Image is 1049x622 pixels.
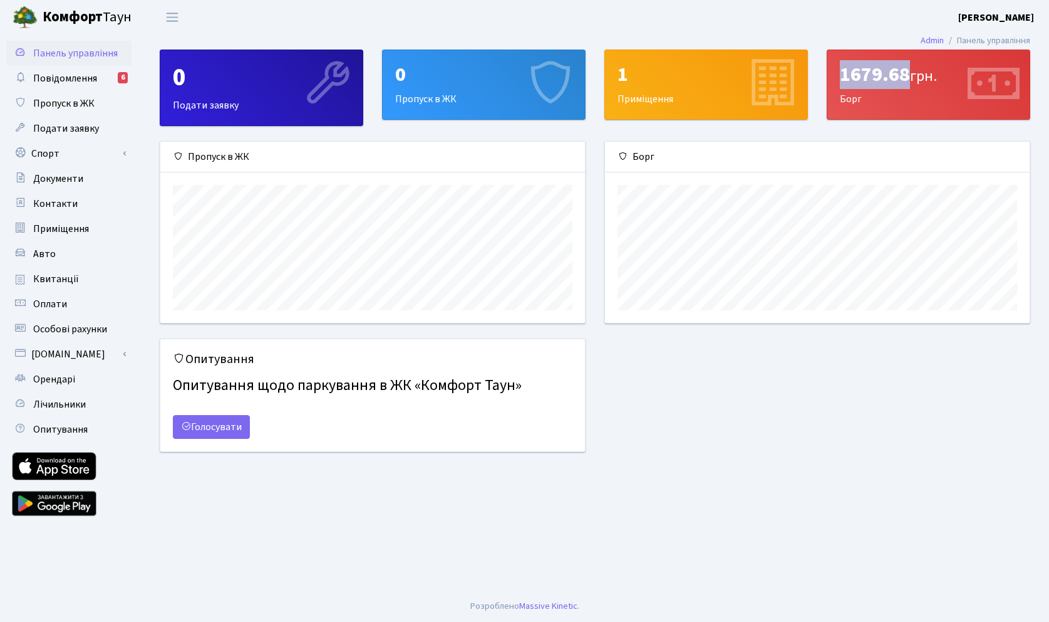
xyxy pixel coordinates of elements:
div: 1 [618,63,795,87]
a: Контакти [6,191,132,216]
li: Панель управління [944,34,1030,48]
span: Документи [33,172,83,186]
span: Панель управління [33,46,118,60]
span: Приміщення [33,222,89,236]
a: [DOMAIN_NAME] [6,342,132,367]
span: Пропуск в ЖК [33,97,95,110]
h5: Опитування [173,352,572,367]
div: 0 [395,63,572,87]
a: Подати заявку [6,116,132,141]
div: Пропуск в ЖК [383,50,585,119]
b: [PERSON_NAME] [958,11,1034,24]
div: Борг [605,142,1030,172]
a: Спорт [6,141,132,166]
a: 0Пропуск в ЖК [382,50,586,120]
div: 6 [118,72,128,83]
a: Приміщення [6,216,132,241]
img: logo.png [13,5,38,30]
span: Лічильники [33,398,86,411]
div: 1679.68 [840,63,1017,87]
div: Пропуск в ЖК [160,142,585,172]
span: Квитанції [33,272,79,286]
span: Особові рахунки [33,322,107,336]
span: Подати заявку [33,122,99,135]
div: Борг [827,50,1030,119]
a: [PERSON_NAME] [958,10,1034,25]
span: грн. [910,65,937,87]
a: Квитанції [6,266,132,292]
a: Особові рахунки [6,317,132,342]
a: Панель управління [6,41,132,66]
div: Подати заявку [160,50,363,125]
h4: Опитування щодо паркування в ЖК «Комфорт Таун» [173,372,572,400]
a: Розроблено [470,599,519,613]
div: 0 [173,63,350,93]
a: Повідомлення6 [6,66,132,91]
span: Опитування [33,423,88,436]
a: Лічильники [6,392,132,417]
a: Голосувати [173,415,250,439]
a: Оплати [6,292,132,317]
button: Переключити навігацію [157,7,188,28]
div: . [470,599,579,613]
span: Повідомлення [33,71,97,85]
div: Приміщення [605,50,807,119]
span: Авто [33,247,56,261]
nav: breadcrumb [902,28,1049,54]
a: Документи [6,166,132,191]
a: Орендарі [6,367,132,392]
a: Авто [6,241,132,266]
span: Таун [43,7,132,28]
a: Massive Kinetic [519,599,577,613]
a: 0Подати заявку [160,50,363,126]
a: Опитування [6,417,132,442]
a: Пропуск в ЖК [6,91,132,116]
span: Контакти [33,197,78,211]
span: Оплати [33,297,67,311]
a: 1Приміщення [604,50,808,120]
span: Орендарі [33,372,75,386]
a: Admin [921,34,944,47]
b: Комфорт [43,7,103,27]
